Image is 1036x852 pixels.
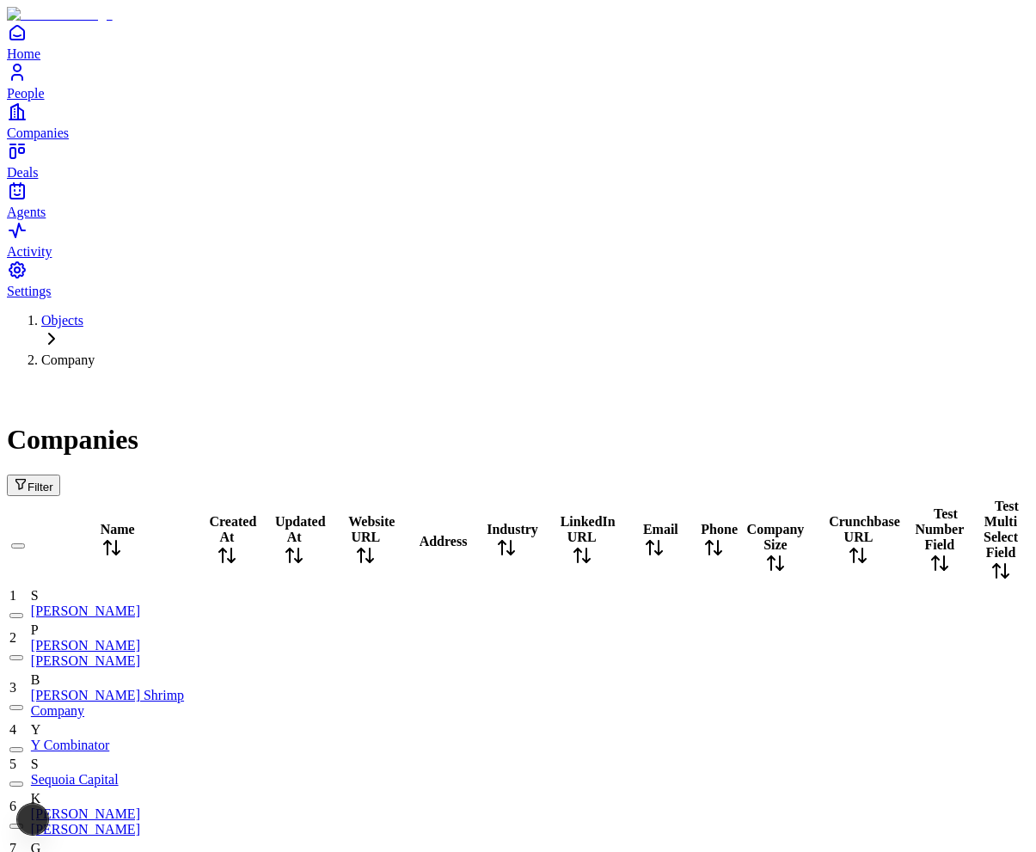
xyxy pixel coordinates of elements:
[31,588,193,604] div: S
[9,799,16,813] span: 6
[7,475,60,496] button: Filter
[101,522,135,536] span: Name
[31,638,140,668] a: [PERSON_NAME] [PERSON_NAME]
[643,522,678,536] span: Email
[31,772,119,787] a: Sequoia Capital
[747,522,805,552] span: Company Size
[348,514,395,544] span: Website URL
[31,688,184,718] a: [PERSON_NAME] Shrimp Company
[31,806,140,837] a: [PERSON_NAME] [PERSON_NAME]
[420,534,468,549] span: Address
[7,244,52,259] span: Activity
[31,622,193,638] div: P
[9,757,16,771] span: 5
[9,588,16,603] span: 1
[31,604,140,618] a: [PERSON_NAME]
[7,205,46,219] span: Agents
[210,514,257,544] span: Created At
[701,522,738,536] span: Phone
[7,86,45,101] span: People
[7,7,113,22] img: Item Brain Logo
[7,424,1029,456] h1: Companies
[7,313,1029,368] nav: Breadcrumb
[28,481,53,493] span: Filter
[31,738,109,752] a: Y Combinator
[41,352,95,367] span: Company
[7,101,1029,140] a: Companies
[915,506,964,552] span: Test Number Field
[31,757,193,772] div: S
[7,284,52,298] span: Settings
[9,680,16,695] span: 3
[9,722,16,737] span: 4
[275,514,326,544] span: Updated At
[7,260,1029,298] a: Settings
[7,62,1029,101] a: People
[7,181,1029,219] a: Agents
[31,672,193,688] div: B
[7,126,69,140] span: Companies
[561,514,616,544] span: LinkedIn URL
[41,313,83,328] a: Objects
[487,522,538,536] span: Industry
[7,220,1029,259] a: Activity
[9,630,16,645] span: 2
[31,722,193,738] div: Y
[7,141,1029,180] a: Deals
[31,791,193,806] div: K
[984,499,1019,560] span: Test Multi Select Field
[7,22,1029,61] a: Home
[829,514,900,544] span: Crunchbase URL
[7,165,38,180] span: Deals
[7,46,40,61] span: Home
